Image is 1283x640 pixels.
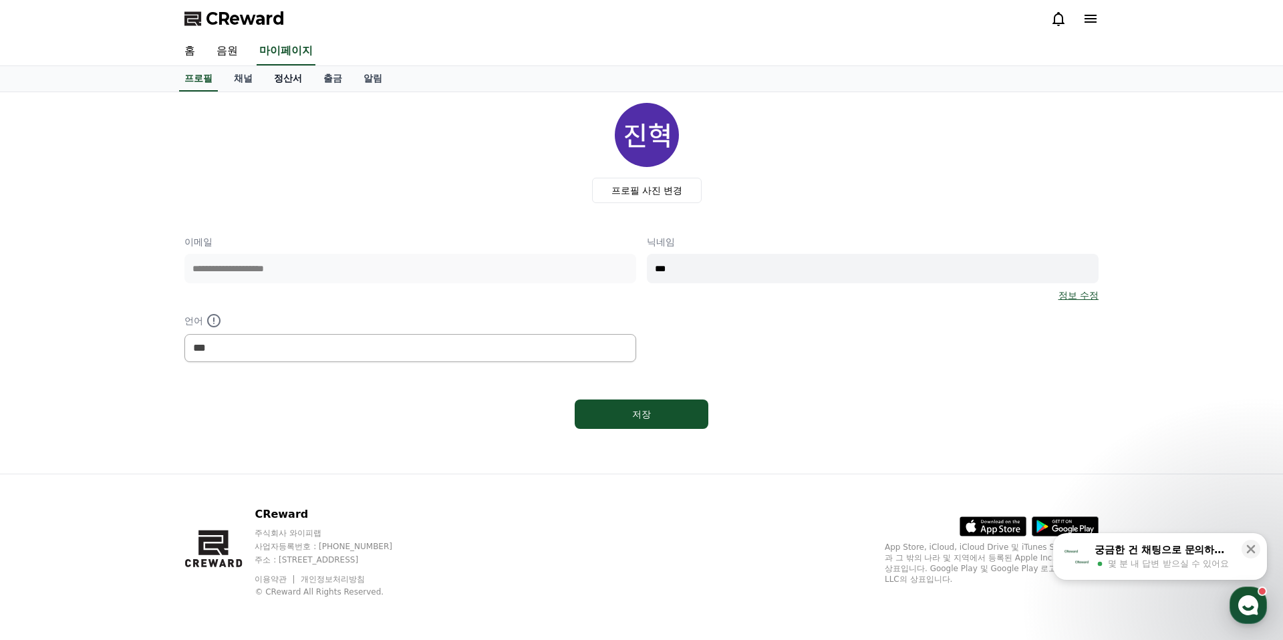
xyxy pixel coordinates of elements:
[313,66,353,92] a: 출금
[42,444,50,454] span: 홈
[184,313,636,329] p: 언어
[223,66,263,92] a: 채널
[184,235,636,249] p: 이메일
[206,8,285,29] span: CReward
[1058,289,1099,302] a: 정보 수정
[301,575,365,584] a: 개인정보처리방침
[601,408,682,421] div: 저장
[255,528,418,538] p: 주식회사 와이피랩
[885,542,1099,585] p: App Store, iCloud, iCloud Drive 및 iTunes Store는 미국과 그 밖의 나라 및 지역에서 등록된 Apple Inc.의 서비스 상표입니다. Goo...
[184,8,285,29] a: CReward
[172,424,257,457] a: 설정
[88,424,172,457] a: 대화
[4,424,88,457] a: 홈
[257,37,315,65] a: 마이페이지
[575,399,708,429] button: 저장
[122,444,138,455] span: 대화
[255,554,418,565] p: 주소 : [STREET_ADDRESS]
[353,66,393,92] a: 알림
[255,575,297,584] a: 이용약관
[263,66,313,92] a: 정산서
[206,444,223,454] span: 설정
[255,506,418,522] p: CReward
[255,541,418,552] p: 사업자등록번호 : [PHONE_NUMBER]
[179,66,218,92] a: 프로필
[592,178,702,203] label: 프로필 사진 변경
[206,37,249,65] a: 음원
[615,103,679,167] img: profile_image
[174,37,206,65] a: 홈
[647,235,1099,249] p: 닉네임
[255,587,418,597] p: © CReward All Rights Reserved.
